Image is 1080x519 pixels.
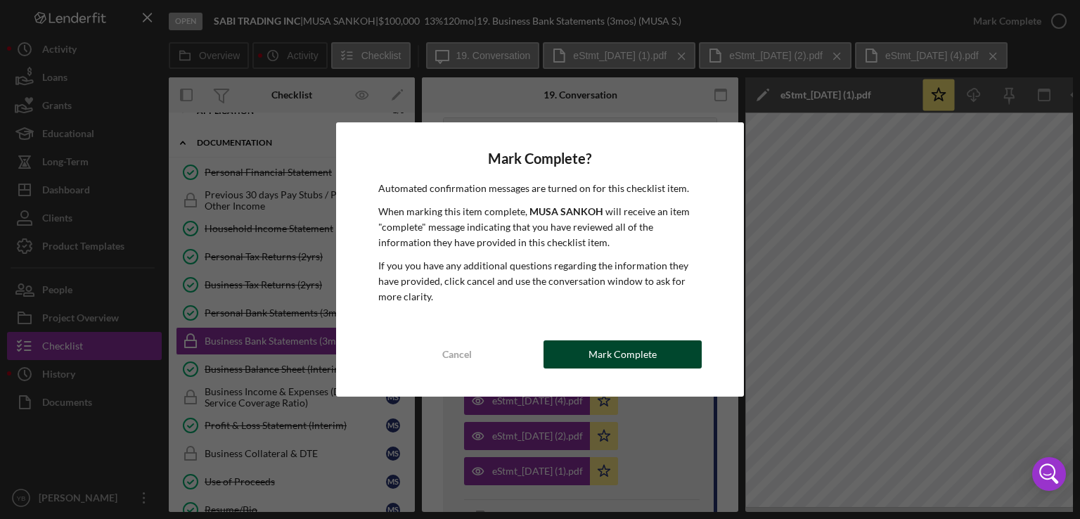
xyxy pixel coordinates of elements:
button: Cancel [378,340,536,369]
h4: Mark Complete? [378,150,702,167]
div: Cancel [442,340,472,369]
div: Mark Complete [589,340,657,369]
p: When marking this item complete, will receive an item "complete" message indicating that you have... [378,204,702,251]
button: Mark Complete [544,340,702,369]
b: MUSA SANKOH [529,205,603,217]
p: Automated confirmation messages are turned on for this checklist item. [378,181,702,196]
p: If you you have any additional questions regarding the information they have provided, click canc... [378,258,702,305]
div: Open Intercom Messenger [1032,457,1066,491]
